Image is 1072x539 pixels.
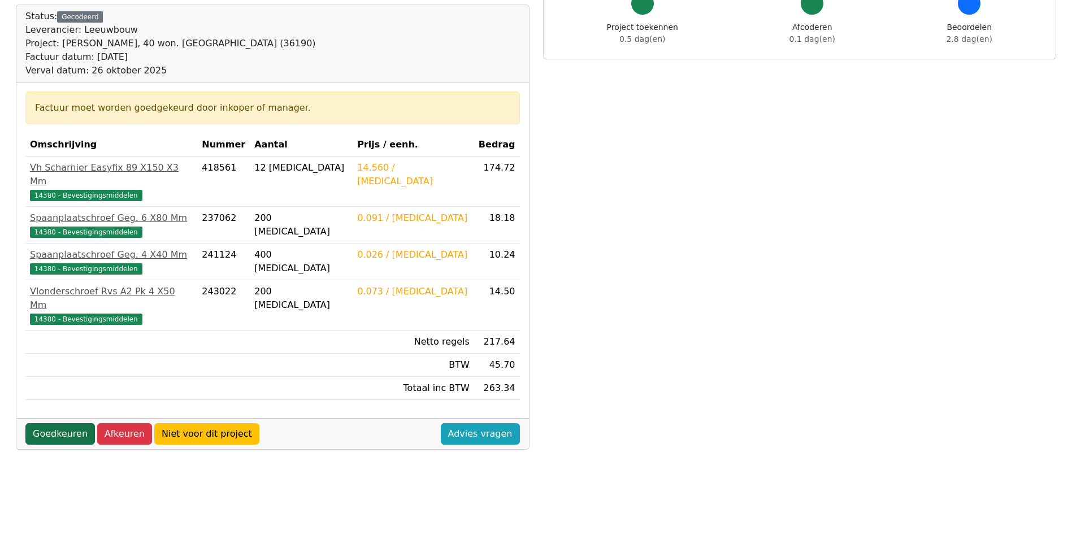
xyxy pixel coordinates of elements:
a: Niet voor dit project [154,423,259,445]
div: Factuur datum: [DATE] [25,50,316,64]
td: 10.24 [474,244,520,280]
span: 0.5 dag(en) [619,34,665,44]
div: Afcoderen [789,21,835,45]
a: Afkeuren [97,423,152,445]
td: Netto regels [353,331,474,354]
div: 0.091 / [MEDICAL_DATA] [357,211,470,225]
a: Advies vragen [441,423,520,445]
div: Leverancier: Leeuwbouw [25,23,316,37]
a: Vh Scharnier Easyfix 89 X150 X3 Mm14380 - Bevestigingsmiddelen [30,161,193,202]
div: 12 [MEDICAL_DATA] [254,161,348,175]
span: 14380 - Bevestigingsmiddelen [30,314,142,325]
div: Vh Scharnier Easyfix 89 X150 X3 Mm [30,161,193,188]
div: Vlonderschroef Rvs A2 Pk 4 X50 Mm [30,285,193,312]
div: 14.560 / [MEDICAL_DATA] [357,161,470,188]
a: Spaanplaatschroef Geg. 4 X40 Mm14380 - Bevestigingsmiddelen [30,248,193,275]
span: 14380 - Bevestigingsmiddelen [30,190,142,201]
td: 241124 [197,244,250,280]
div: Project toekennen [607,21,678,45]
div: Project: [PERSON_NAME], 40 won. [GEOGRAPHIC_DATA] (36190) [25,37,316,50]
td: 418561 [197,157,250,207]
div: 200 [MEDICAL_DATA] [254,211,348,238]
div: Beoordelen [947,21,992,45]
span: 14380 - Bevestigingsmiddelen [30,227,142,238]
td: Totaal inc BTW [353,377,474,400]
td: 45.70 [474,354,520,377]
th: Omschrijving [25,133,197,157]
span: 14380 - Bevestigingsmiddelen [30,263,142,275]
td: 217.64 [474,331,520,354]
div: 200 [MEDICAL_DATA] [254,285,348,312]
div: 400 [MEDICAL_DATA] [254,248,348,275]
div: Spaanplaatschroef Geg. 6 X80 Mm [30,211,193,225]
td: 174.72 [474,157,520,207]
th: Aantal [250,133,353,157]
a: Vlonderschroef Rvs A2 Pk 4 X50 Mm14380 - Bevestigingsmiddelen [30,285,193,325]
a: Spaanplaatschroef Geg. 6 X80 Mm14380 - Bevestigingsmiddelen [30,211,193,238]
td: 18.18 [474,207,520,244]
th: Bedrag [474,133,520,157]
th: Prijs / eenh. [353,133,474,157]
td: 237062 [197,207,250,244]
span: 0.1 dag(en) [789,34,835,44]
div: 0.073 / [MEDICAL_DATA] [357,285,470,298]
div: Verval datum: 26 oktober 2025 [25,64,316,77]
span: 2.8 dag(en) [947,34,992,44]
td: BTW [353,354,474,377]
div: Status: [25,10,316,77]
div: Spaanplaatschroef Geg. 4 X40 Mm [30,248,193,262]
td: 243022 [197,280,250,331]
div: Factuur moet worden goedgekeurd door inkoper of manager. [35,101,510,115]
th: Nummer [197,133,250,157]
div: Gecodeerd [57,11,103,23]
div: 0.026 / [MEDICAL_DATA] [357,248,470,262]
a: Goedkeuren [25,423,95,445]
td: 263.34 [474,377,520,400]
td: 14.50 [474,280,520,331]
